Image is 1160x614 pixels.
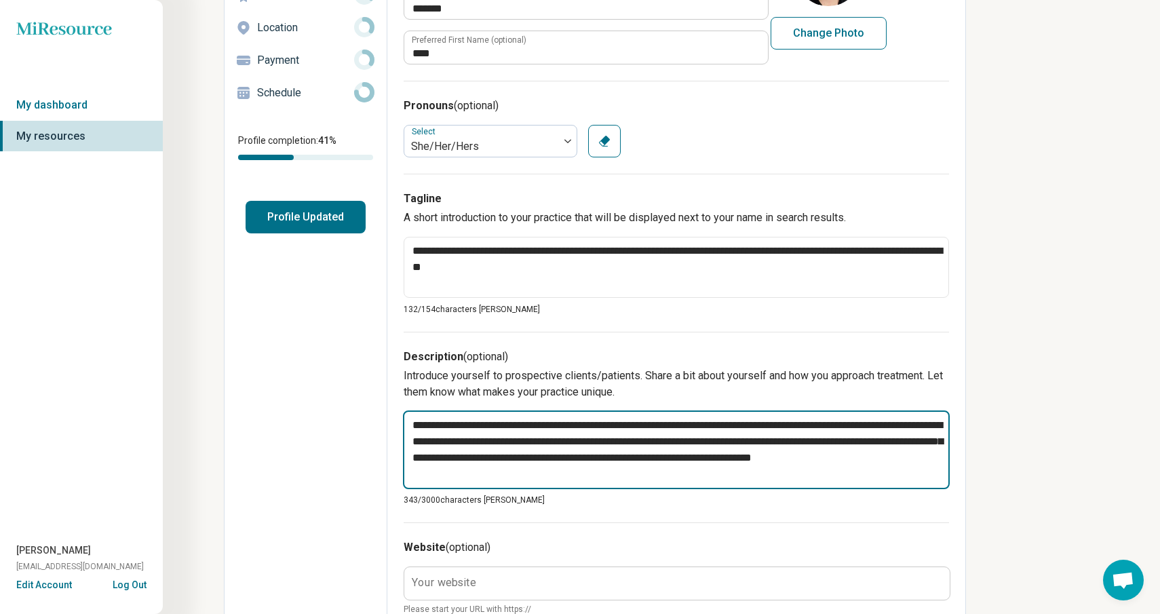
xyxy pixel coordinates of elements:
[257,20,354,36] p: Location
[404,539,949,556] h3: Website
[404,368,949,400] p: Introduce yourself to prospective clients/patients. Share a bit about yourself and how you approa...
[246,201,366,233] button: Profile Updated
[257,85,354,101] p: Schedule
[225,12,387,44] a: Location
[113,578,147,589] button: Log Out
[16,543,91,558] span: [PERSON_NAME]
[1103,560,1144,600] div: Open chat
[238,155,373,160] div: Profile completion
[404,494,949,506] p: 343/ 3000 characters [PERSON_NAME]
[446,541,490,554] span: (optional)
[412,127,438,136] label: Select
[404,98,949,114] h3: Pronouns
[404,303,949,315] p: 132/ 154 characters [PERSON_NAME]
[412,36,526,44] label: Preferred First Name (optional)
[404,349,949,365] h3: Description
[404,210,949,226] p: A short introduction to your practice that will be displayed next to your name in search results.
[318,135,336,146] span: 41 %
[463,350,508,363] span: (optional)
[16,560,144,573] span: [EMAIL_ADDRESS][DOMAIN_NAME]
[412,577,476,588] label: Your website
[225,77,387,109] a: Schedule
[771,17,887,50] button: Change Photo
[225,126,387,168] div: Profile completion:
[225,44,387,77] a: Payment
[257,52,354,69] p: Payment
[16,578,72,592] button: Edit Account
[411,138,552,155] div: She/Her/Hers
[454,99,499,112] span: (optional)
[404,191,949,207] h3: Tagline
